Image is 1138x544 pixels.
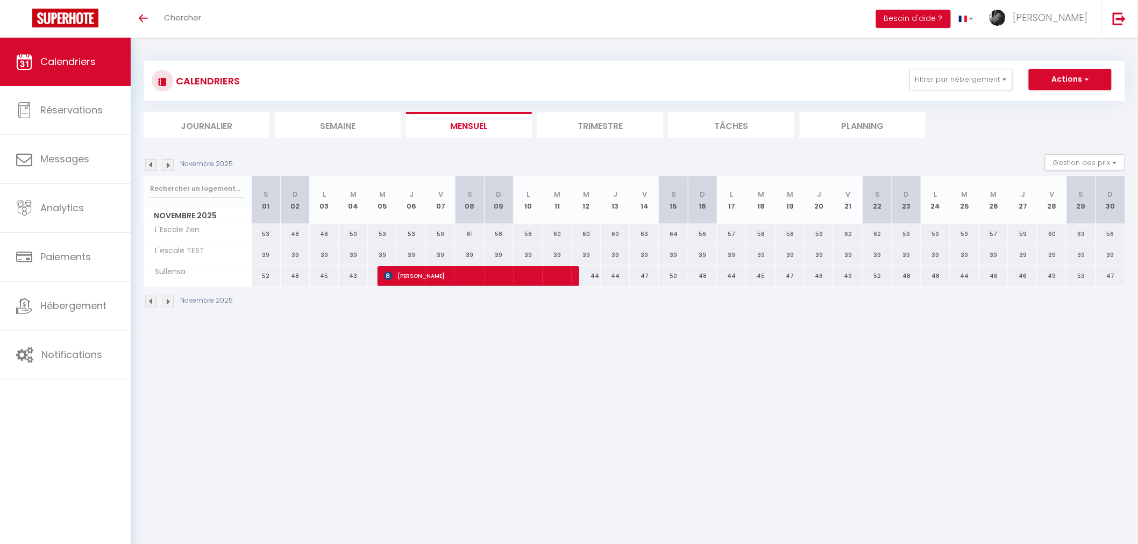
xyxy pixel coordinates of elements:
abbr: M [787,189,793,199]
abbr: M [962,189,968,199]
div: 49 [834,266,863,286]
div: 39 [339,245,368,265]
div: 58 [776,224,805,244]
span: Sullensa [146,266,189,278]
div: 39 [543,245,572,265]
div: 49 [1037,266,1066,286]
th: 24 [921,176,950,224]
li: Tâches [668,112,794,138]
div: 39 [834,245,863,265]
div: 46 [1008,266,1037,286]
span: Notifications [41,348,102,361]
th: 30 [1096,176,1125,224]
div: 47 [630,266,659,286]
div: 39 [252,245,281,265]
div: 58 [485,224,514,244]
div: 39 [659,245,688,265]
div: 39 [368,245,397,265]
span: Paiements [40,250,91,263]
th: 03 [310,176,339,224]
abbr: M [554,189,560,199]
th: 16 [688,176,717,224]
th: 15 [659,176,688,224]
li: Mensuel [406,112,532,138]
abbr: S [264,189,268,199]
th: 04 [339,176,368,224]
span: Réservations [40,103,103,117]
abbr: L [527,189,530,199]
th: 28 [1037,176,1066,224]
button: Actions [1029,69,1112,90]
div: 53 [397,224,426,244]
div: 53 [252,224,281,244]
abbr: J [613,189,617,199]
abbr: M [350,189,357,199]
li: Journalier [144,112,269,138]
th: 18 [746,176,776,224]
div: 52 [863,266,892,286]
th: 11 [543,176,572,224]
abbr: L [934,189,937,199]
div: 39 [892,245,921,265]
div: 46 [979,266,1008,286]
div: 57 [979,224,1008,244]
img: logout [1113,12,1126,25]
div: 56 [1096,224,1125,244]
th: 07 [426,176,455,224]
div: 50 [339,224,368,244]
th: 17 [717,176,746,224]
div: 46 [805,266,834,286]
th: 29 [1066,176,1096,224]
div: 59 [892,224,921,244]
div: 60 [601,224,630,244]
div: 53 [368,224,397,244]
th: 09 [485,176,514,224]
th: 01 [252,176,281,224]
div: 59 [950,224,979,244]
div: 53 [1066,266,1096,286]
div: 39 [746,245,776,265]
button: Filtrer par hébergement [909,69,1013,90]
span: L'escale TEST [146,245,208,257]
div: 39 [1037,245,1066,265]
span: [PERSON_NAME] [1013,11,1088,24]
th: 25 [950,176,979,224]
span: Hébergement [40,299,106,312]
div: 45 [310,266,339,286]
div: 62 [834,224,863,244]
div: 61 [455,224,484,244]
abbr: D [700,189,706,199]
span: L'Escale Zen [146,224,203,236]
div: 39 [776,245,805,265]
th: 05 [368,176,397,224]
div: 48 [281,266,310,286]
div: 39 [805,245,834,265]
th: 19 [776,176,805,224]
div: 39 [426,245,455,265]
span: Chercher [164,12,201,23]
img: ... [990,10,1006,26]
th: 20 [805,176,834,224]
abbr: L [730,189,734,199]
th: 27 [1008,176,1037,224]
div: 39 [485,245,514,265]
th: 22 [863,176,892,224]
div: 47 [776,266,805,286]
li: Trimestre [537,112,663,138]
div: 39 [601,245,630,265]
div: 64 [659,224,688,244]
span: Novembre 2025 [144,208,251,224]
div: 39 [688,245,717,265]
th: 14 [630,176,659,224]
div: 56 [688,224,717,244]
div: 43 [339,266,368,286]
div: 47 [1096,266,1125,286]
abbr: M [991,189,997,199]
div: 63 [630,224,659,244]
div: 39 [514,245,543,265]
abbr: S [671,189,676,199]
button: Gestion des prix [1045,154,1125,170]
div: 39 [863,245,892,265]
div: 39 [950,245,979,265]
abbr: D [293,189,298,199]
